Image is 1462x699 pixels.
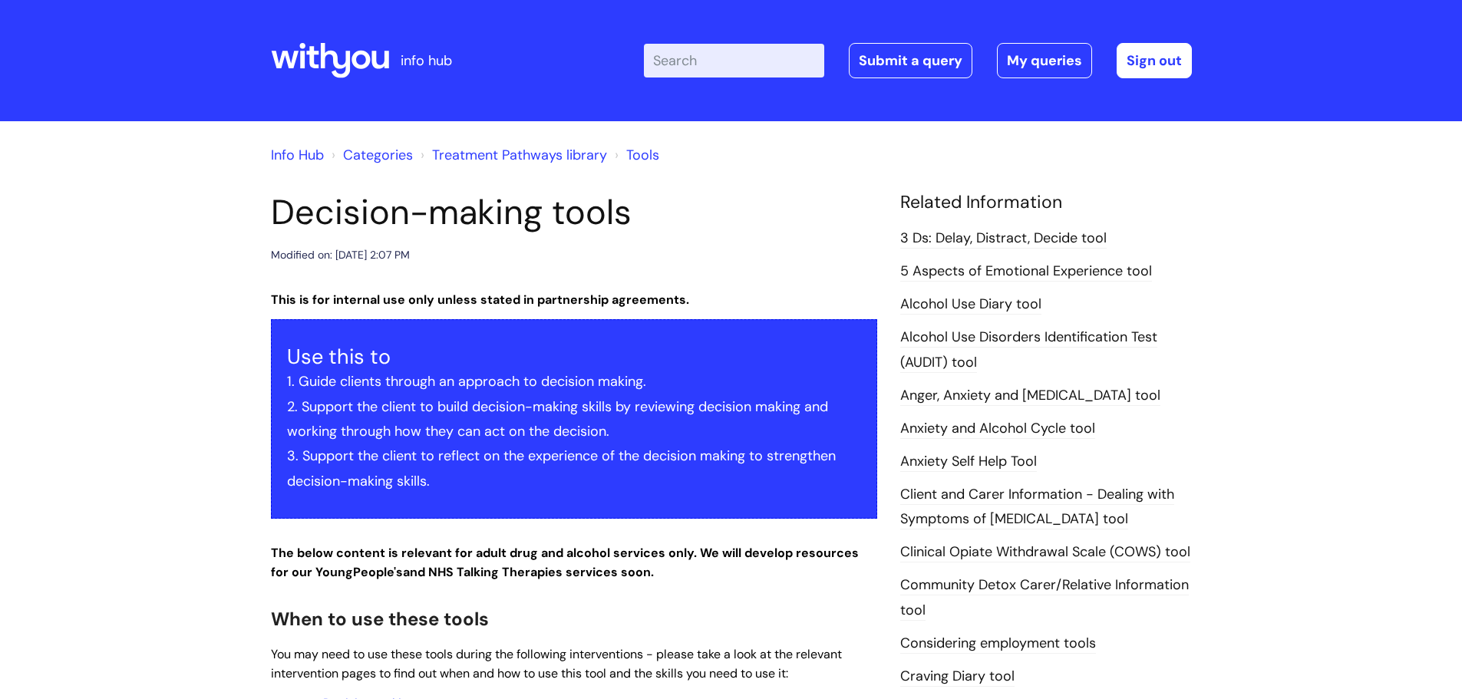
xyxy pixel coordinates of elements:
[626,146,659,164] a: Tools
[900,328,1157,372] a: Alcohol Use Disorders Identification Test (AUDIT) tool
[900,386,1160,406] a: Anger, Anxiety and [MEDICAL_DATA] tool
[401,48,452,73] p: info hub
[417,143,607,167] li: Treatment Pathways library
[644,43,1192,78] div: | -
[271,292,689,308] strong: This is for internal use only unless stated in partnership agreements.
[328,143,413,167] li: Solution home
[900,667,1015,687] a: Craving Diary tool
[900,419,1095,439] a: Anxiety and Alcohol Cycle tool
[611,143,659,167] li: Tools
[271,545,859,580] strong: The below content is relevant for adult drug and alcohol services only. We will develop resources...
[343,146,413,164] a: Categories
[900,634,1096,654] a: Considering employment tools
[287,345,861,369] h3: Use this to
[271,192,877,233] h1: Decision-making tools
[644,44,824,77] input: Search
[271,246,410,265] div: Modified on: [DATE] 2:07 PM
[287,394,861,444] p: 2. Support the client to build decision-making skills by reviewing decision making and working th...
[900,192,1192,213] h4: Related Information
[900,229,1107,249] a: 3 Ds: Delay, Distract, Decide tool
[900,575,1189,620] a: Community Detox Carer/Relative Information tool
[271,146,324,164] a: Info Hub
[353,564,403,580] strong: People's
[271,607,489,631] span: When to use these tools
[900,262,1152,282] a: 5 Aspects of Emotional Experience tool
[900,295,1041,315] a: Alcohol Use Diary tool
[287,369,861,394] p: 1. Guide clients through an approach to decision making.
[997,43,1092,78] a: My queries
[849,43,972,78] a: Submit a query
[432,146,607,164] a: Treatment Pathways library
[900,542,1190,562] a: Clinical Opiate Withdrawal Scale (COWS) tool
[271,646,842,681] span: You may need to use these tools during the following interventions - please take a look at the re...
[900,485,1174,529] a: Client and Carer Information - Dealing with Symptoms of [MEDICAL_DATA] tool
[1117,43,1192,78] a: Sign out
[900,452,1037,472] a: Anxiety Self Help Tool
[287,443,861,493] p: 3. Support the client to reflect on the experience of the decision making to strengthen decision-...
